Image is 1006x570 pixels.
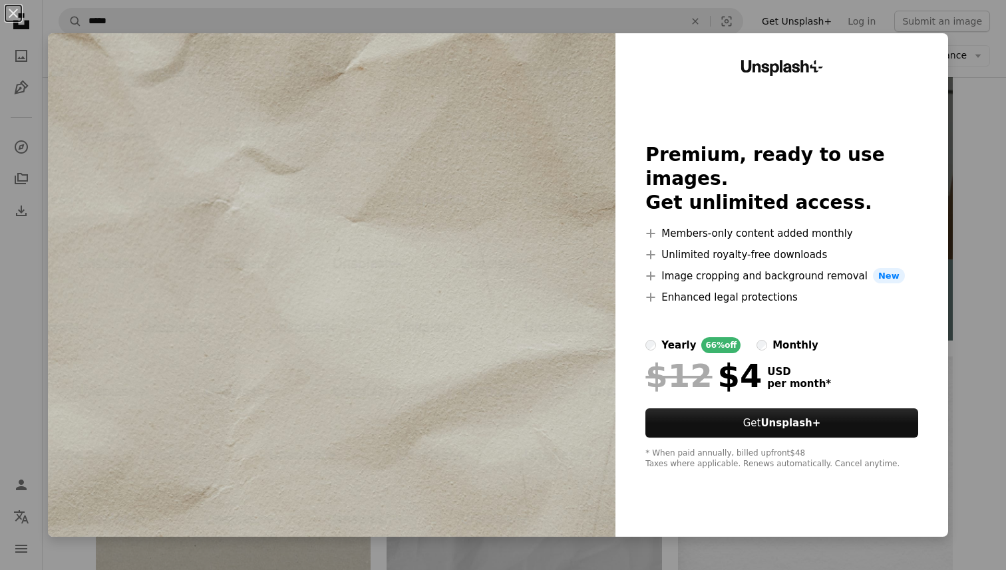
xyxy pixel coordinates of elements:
[645,448,918,470] div: * When paid annually, billed upfront $48 Taxes where applicable. Renews automatically. Cancel any...
[645,247,918,263] li: Unlimited royalty-free downloads
[767,366,831,378] span: USD
[767,378,831,390] span: per month *
[645,358,762,393] div: $4
[645,289,918,305] li: Enhanced legal protections
[645,225,918,241] li: Members-only content added monthly
[645,340,656,351] input: yearly66%off
[661,337,696,353] div: yearly
[756,340,767,351] input: monthly
[701,337,741,353] div: 66% off
[645,143,918,215] h2: Premium, ready to use images. Get unlimited access.
[760,417,820,429] strong: Unsplash+
[645,358,712,393] span: $12
[645,268,918,284] li: Image cropping and background removal
[645,408,918,438] button: GetUnsplash+
[873,268,905,284] span: New
[772,337,818,353] div: monthly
